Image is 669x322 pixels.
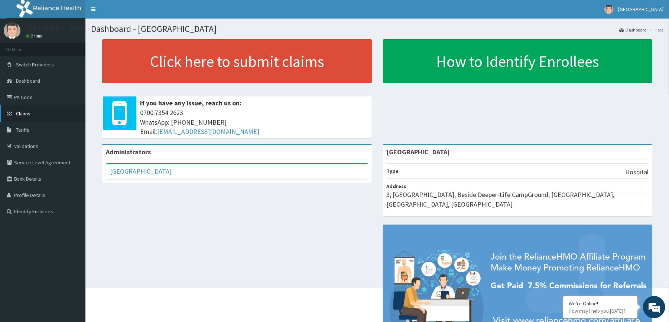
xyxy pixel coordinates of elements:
div: Chat with us now [39,42,125,51]
a: How to Identify Enrollees [383,39,653,83]
div: We're Online! [569,300,632,307]
span: Tariffs [16,126,29,133]
p: Hospital [625,167,649,177]
p: How may I help you today? [569,308,632,314]
div: Minimize live chat window [122,4,140,22]
b: Administrators [106,148,151,156]
p: 3, [GEOGRAPHIC_DATA], Beside Deeper-Life CampGround, [GEOGRAPHIC_DATA], [GEOGRAPHIC_DATA], [GEOGR... [387,190,649,209]
b: Type [387,168,399,174]
span: Dashboard [16,78,40,84]
img: d_794563401_company_1708531726252_794563401 [14,37,30,56]
span: We're online! [43,93,103,168]
a: Dashboard [619,27,647,33]
h1: Dashboard - [GEOGRAPHIC_DATA] [91,24,663,34]
span: 0700 7354 2623 WhatsApp: [PHONE_NUMBER] Email: [140,108,368,137]
img: User Image [604,5,614,14]
span: Claims [16,110,30,117]
b: If you have any issue, reach us on: [140,99,241,107]
p: [GEOGRAPHIC_DATA] [26,24,87,31]
span: Switch Providers [16,61,54,68]
a: [EMAIL_ADDRESS][DOMAIN_NAME] [157,127,259,136]
b: Address [387,183,407,190]
a: Click here to submit claims [102,39,372,83]
a: [GEOGRAPHIC_DATA] [110,167,172,175]
strong: [GEOGRAPHIC_DATA] [387,148,450,156]
li: Here [647,27,663,33]
span: [GEOGRAPHIC_DATA] [618,6,663,13]
img: User Image [4,22,20,39]
textarea: Type your message and hit 'Enter' [4,203,142,229]
a: Online [26,33,44,39]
